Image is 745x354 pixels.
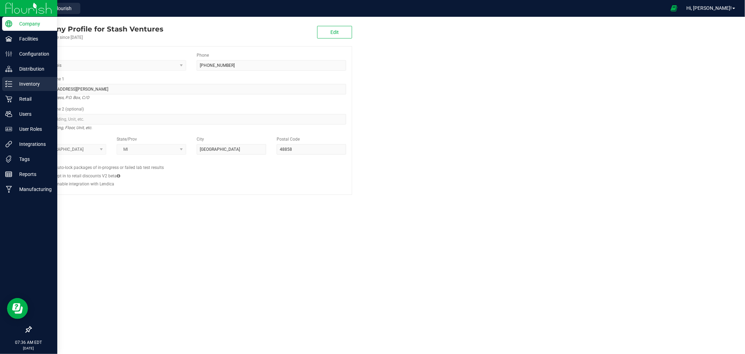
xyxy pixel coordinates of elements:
[12,140,54,148] p: Integrations
[12,125,54,133] p: User Roles
[12,185,54,193] p: Manufacturing
[12,95,54,103] p: Retail
[197,144,266,155] input: City
[3,346,54,351] p: [DATE]
[197,52,209,58] label: Phone
[5,95,12,102] inline-svg: Retail
[666,1,682,15] span: Open Ecommerce Menu
[330,29,339,35] span: Edit
[197,60,346,71] input: (123) 456-7890
[686,5,732,11] span: Hi, [PERSON_NAME]!
[5,80,12,87] inline-svg: Inventory
[277,144,346,155] input: Postal Code
[12,50,54,58] p: Configuration
[5,20,12,27] inline-svg: Company
[37,123,92,132] i: Suite, Building, Floor, Unit, etc.
[277,136,300,142] label: Postal Code
[197,136,204,142] label: City
[37,114,346,125] input: Suite, Building, Unit, etc.
[5,65,12,72] inline-svg: Distribution
[37,84,346,94] input: Address
[12,155,54,163] p: Tags
[117,136,137,142] label: State/Prov
[31,34,163,41] div: Account active since [DATE]
[12,110,54,118] p: Users
[5,156,12,163] inline-svg: Tags
[55,164,164,171] label: Auto-lock packages of in-progress or failed lab test results
[37,160,346,164] h2: Configs
[5,35,12,42] inline-svg: Facilities
[317,26,352,38] button: Edit
[5,171,12,178] inline-svg: Reports
[31,24,163,34] div: Stash Ventures
[5,186,12,193] inline-svg: Manufacturing
[5,141,12,148] inline-svg: Integrations
[5,50,12,57] inline-svg: Configuration
[37,106,84,112] label: Address Line 2 (optional)
[5,111,12,118] inline-svg: Users
[55,181,114,187] label: Enable integration with Lendica
[5,126,12,133] inline-svg: User Roles
[12,170,54,178] p: Reports
[37,93,89,102] i: Street address, P.O. Box, C/O
[12,20,54,28] p: Company
[3,339,54,346] p: 07:36 AM EDT
[7,298,28,319] iframe: Resource center
[12,65,54,73] p: Distribution
[55,173,120,179] label: Opt in to retail discounts V2 beta
[12,80,54,88] p: Inventory
[12,35,54,43] p: Facilities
